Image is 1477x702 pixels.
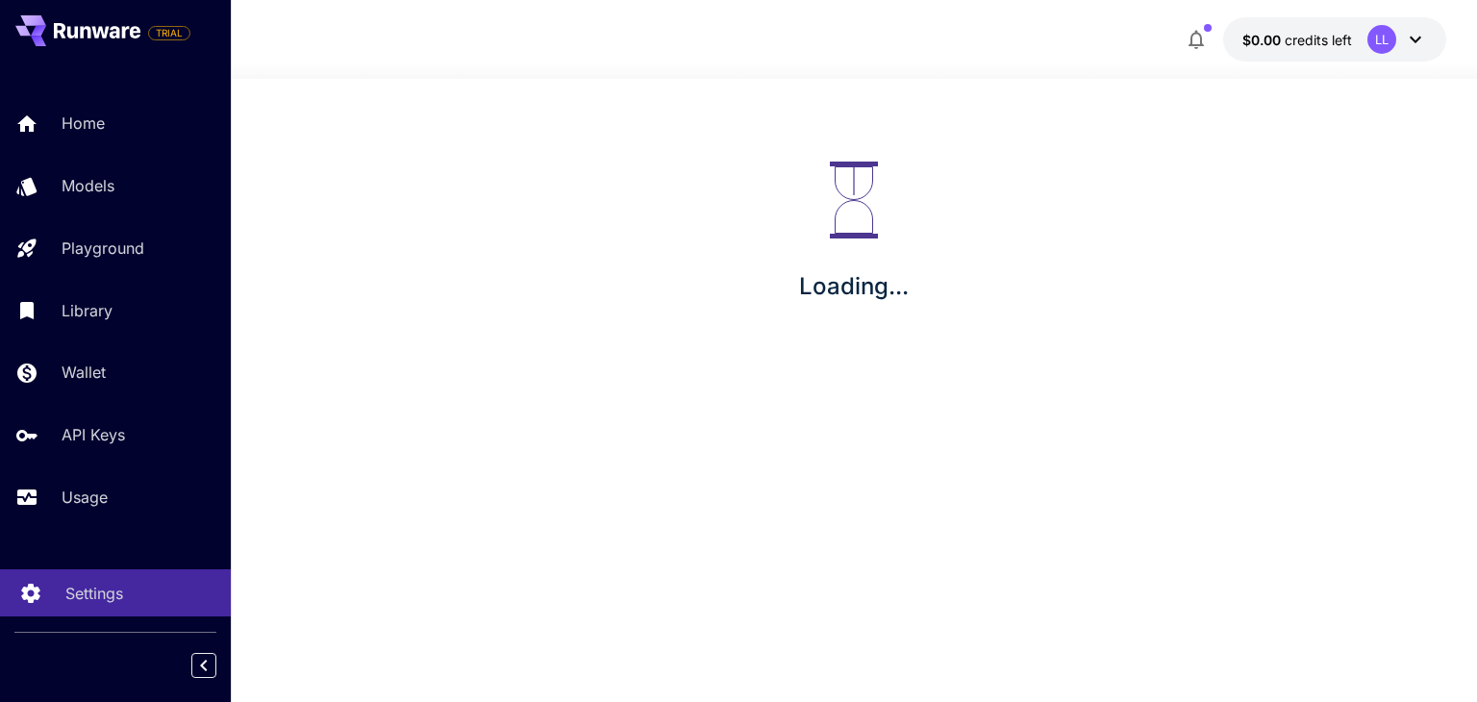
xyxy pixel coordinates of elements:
[148,21,190,44] span: Add your payment card to enable full platform functionality.
[1223,17,1446,62] button: $0.00LL
[206,648,231,683] div: Collapse sidebar
[1242,30,1352,50] div: $0.00
[1242,32,1285,48] span: $0.00
[799,269,909,304] p: Loading...
[62,112,105,135] p: Home
[62,423,125,446] p: API Keys
[149,26,189,40] span: TRIAL
[1367,25,1396,54] div: LL
[62,299,113,322] p: Library
[65,582,123,605] p: Settings
[62,486,108,509] p: Usage
[62,361,106,384] p: Wallet
[1285,32,1352,48] span: credits left
[62,237,144,260] p: Playground
[62,174,114,197] p: Models
[191,653,216,678] button: Collapse sidebar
